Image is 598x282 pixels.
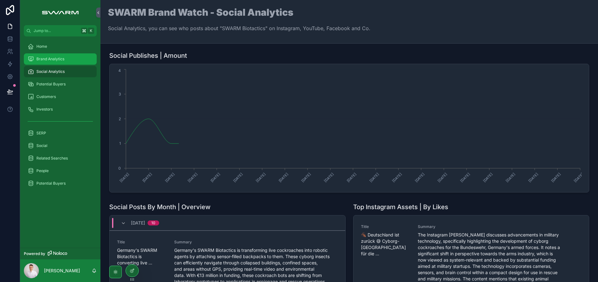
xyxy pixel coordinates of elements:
span: Brand Analytics [36,57,64,62]
a: Investors [24,104,97,115]
a: People [24,165,97,176]
a: Potential Buyers [24,79,97,90]
span: Summary [418,224,562,229]
span: Customers [36,94,56,99]
text: [DATE] [505,172,516,183]
span: Title [117,240,167,245]
h1: Top Instagram Assets | By Likes [353,203,448,211]
img: App logo [39,8,82,18]
button: Jump to...K [24,25,97,36]
span: [DATE] [131,220,145,226]
text: [DATE] [573,172,584,183]
span: People [36,168,49,173]
a: Social [24,140,97,151]
span: Potential Buyers [36,181,66,186]
text: [DATE] [414,172,425,183]
text: [DATE] [323,172,335,183]
span: Investors [36,107,53,112]
span: 🪳 Deutschland ist zurück 😅 Cyborg-[GEOGRAPHIC_DATA] für die ... [361,232,411,257]
span: Potential Buyers [36,82,66,87]
div: chart [113,68,585,188]
text: [DATE] [391,172,403,183]
span: Powered by [24,251,45,256]
a: Brand Analytics [24,53,97,65]
a: Customers [24,91,97,102]
text: [DATE] [482,172,493,183]
span: Related Searches [36,156,68,161]
a: Home [24,41,97,52]
h1: SWARM Brand Watch - Social Analytics [108,8,370,17]
text: [DATE] [437,172,448,183]
text: [DATE] [346,172,357,183]
tspan: 1 [119,141,121,146]
span: Social Analytics [36,69,65,74]
tspan: 4 [118,68,121,73]
a: Powered by [20,248,100,259]
span: Home [36,44,47,49]
text: [DATE] [369,172,380,183]
a: SERP [24,127,97,139]
text: [DATE] [164,172,175,183]
text: [DATE] [550,172,562,183]
text: [DATE] [187,172,198,183]
span: SERP [36,131,46,136]
h1: Social Posts By Month | Overview [109,203,211,211]
text: [DATE] [278,172,289,183]
text: [DATE] [528,172,539,183]
span: K [89,28,94,33]
a: Social Analytics [24,66,97,77]
tspan: 3 [119,92,121,96]
p: Social Analytics, you can see who posts about "SWARM Biotactics" on Instagram, YouTube, Facebook ... [108,24,370,32]
h1: Social Publishes | Amount [109,51,187,60]
tspan: 2 [119,117,121,121]
span: Jump to... [34,28,78,33]
span: Title [361,224,411,229]
div: scrollable content [20,36,100,197]
span: Germany's SWARM Biotactics is converting live ... [117,247,167,266]
a: Related Searches [24,153,97,164]
text: [DATE] [119,172,130,183]
span: Social [36,143,47,148]
text: [DATE] [142,172,153,183]
text: [DATE] [210,172,221,183]
tspan: 0 [118,166,121,171]
text: [DATE] [255,172,266,183]
text: [DATE] [300,172,312,183]
span: Summary [174,240,338,245]
p: [PERSON_NAME] [44,268,80,274]
a: Potential Buyers [24,178,97,189]
div: 10 [151,220,155,225]
text: [DATE] [232,172,244,183]
text: [DATE] [460,172,471,183]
